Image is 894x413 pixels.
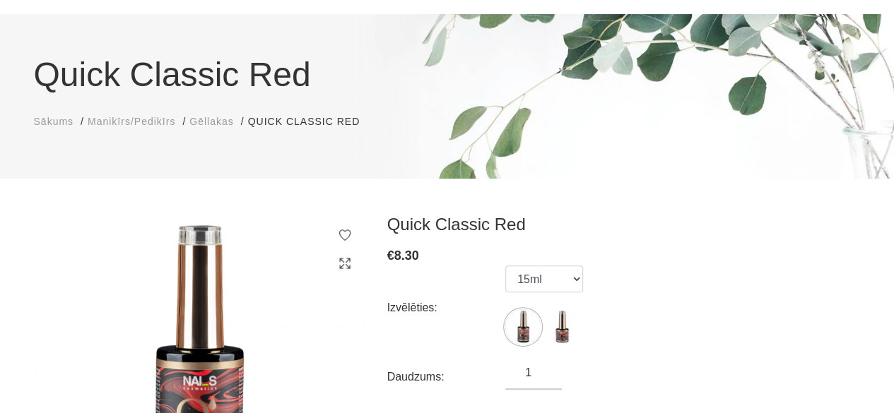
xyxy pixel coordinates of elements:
[387,366,506,388] div: Daudzums:
[88,114,175,129] a: Manikīrs/Pedikīrs
[248,114,374,129] li: Quick Classic Red
[88,116,175,127] span: Manikīrs/Pedikīrs
[189,116,233,127] span: Gēllakas
[34,116,74,127] span: Sākums
[387,214,861,235] h3: Quick Classic Red
[34,114,74,129] a: Sākums
[505,309,541,345] img: ...
[394,249,419,263] span: 8.30
[387,249,394,263] span: €
[189,114,233,129] a: Gēllakas
[34,49,861,100] h1: Quick Classic Red
[544,309,580,345] img: ...
[387,297,506,319] div: Izvēlēties:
